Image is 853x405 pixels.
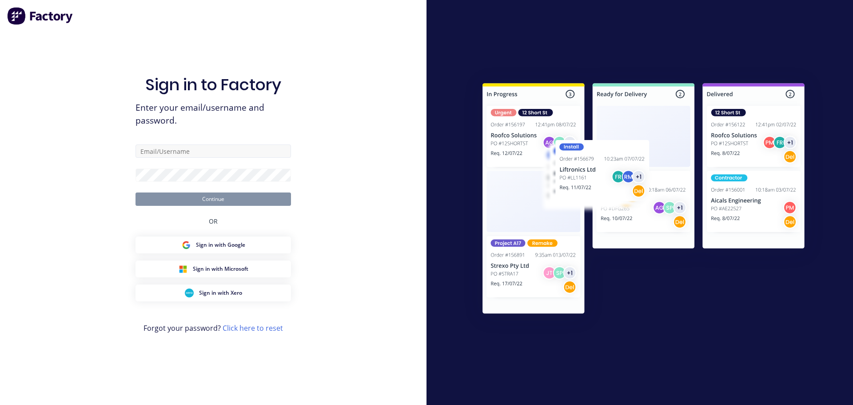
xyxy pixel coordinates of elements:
[196,241,245,249] span: Sign in with Google
[223,323,283,333] a: Click here to reset
[7,7,74,25] img: Factory
[193,265,248,273] span: Sign in with Microsoft
[143,323,283,333] span: Forgot your password?
[179,265,187,273] img: Microsoft Sign in
[136,237,291,253] button: Google Sign inSign in with Google
[136,192,291,206] button: Continue
[182,241,191,249] img: Google Sign in
[136,101,291,127] span: Enter your email/username and password.
[209,206,218,237] div: OR
[145,75,281,94] h1: Sign in to Factory
[136,261,291,277] button: Microsoft Sign inSign in with Microsoft
[185,289,194,297] img: Xero Sign in
[199,289,242,297] span: Sign in with Xero
[463,65,824,335] img: Sign in
[136,144,291,158] input: Email/Username
[136,285,291,301] button: Xero Sign inSign in with Xero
